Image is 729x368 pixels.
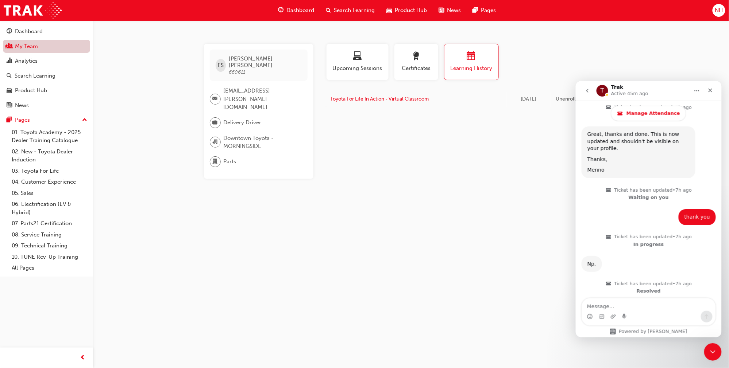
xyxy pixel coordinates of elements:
[9,262,90,274] a: All Pages
[3,113,90,127] button: Pages
[3,25,90,38] a: Dashboard
[7,102,12,109] span: news-icon
[224,118,262,127] span: Delivery Driver
[320,3,381,18] a: search-iconSearch Learning
[9,251,90,263] a: 10. TUNE Rev-Up Training
[278,6,284,15] span: guage-icon
[439,6,444,15] span: news-icon
[217,61,224,70] span: ES
[3,54,90,68] a: Analytics
[224,134,302,150] span: Downtown Toyota - MORNINGSIDE
[473,6,478,15] span: pages-icon
[715,6,723,15] span: NH
[467,52,476,62] span: calendar-icon
[15,116,30,124] div: Pages
[7,117,12,124] span: pages-icon
[213,157,218,167] span: department-icon
[332,64,383,73] span: Upcoming Sessions
[229,69,245,75] span: 660611
[80,353,86,363] span: prev-icon
[381,3,433,18] a: car-iconProduct Hub
[9,176,90,188] a: 04. Customer Experience
[224,87,302,111] span: [EMAIL_ADDRESS][PERSON_NAME][DOMAIN_NAME]
[213,137,218,147] span: organisation-icon
[7,43,12,50] span: people-icon
[3,84,90,97] a: Product Hub
[15,57,38,65] div: Analytics
[387,6,392,15] span: car-icon
[213,94,218,104] span: email-icon
[9,127,90,146] a: 01. Toyota Academy - 2025 Dealer Training Catalogue
[9,199,90,218] a: 06. Electrification (EV & Hybrid)
[287,6,315,15] span: Dashboard
[395,6,427,15] span: Product Hub
[4,2,62,19] img: Trak
[9,165,90,177] a: 03. Toyota For Life
[7,28,12,35] span: guage-icon
[15,86,47,95] div: Product Hub
[15,72,55,80] div: Search Learning
[713,4,725,17] button: NH
[9,218,90,229] a: 07. Parts21 Certification
[400,64,433,73] span: Certificates
[3,40,90,53] a: My Team
[3,99,90,112] a: News
[467,3,502,18] a: pages-iconPages
[444,44,499,80] button: Learning History
[412,52,421,62] span: award-icon
[9,240,90,251] a: 09. Technical Training
[394,44,438,80] button: Certificates
[556,96,582,103] div: Unenrolled
[213,118,218,128] span: briefcase-icon
[7,87,12,94] span: car-icon
[229,55,301,68] span: [PERSON_NAME] [PERSON_NAME]
[447,6,461,15] span: News
[7,58,12,64] span: chart-icon
[450,64,493,73] span: Learning History
[3,23,90,113] button: DashboardMy TeamAnalyticsSearch LearningProduct HubNews
[7,73,12,79] span: search-icon
[331,96,429,102] a: Toyota For Life In Action - Virtual Classroom
[481,6,496,15] span: Pages
[273,3,320,18] a: guage-iconDashboard
[576,81,722,337] iframe: Intercom live chat
[704,343,722,361] iframe: Intercom live chat
[9,146,90,165] a: 02. New - Toyota Dealer Induction
[224,157,236,166] span: Parts
[353,52,362,62] span: laptop-icon
[327,44,389,80] button: Upcoming Sessions
[433,3,467,18] a: news-iconNews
